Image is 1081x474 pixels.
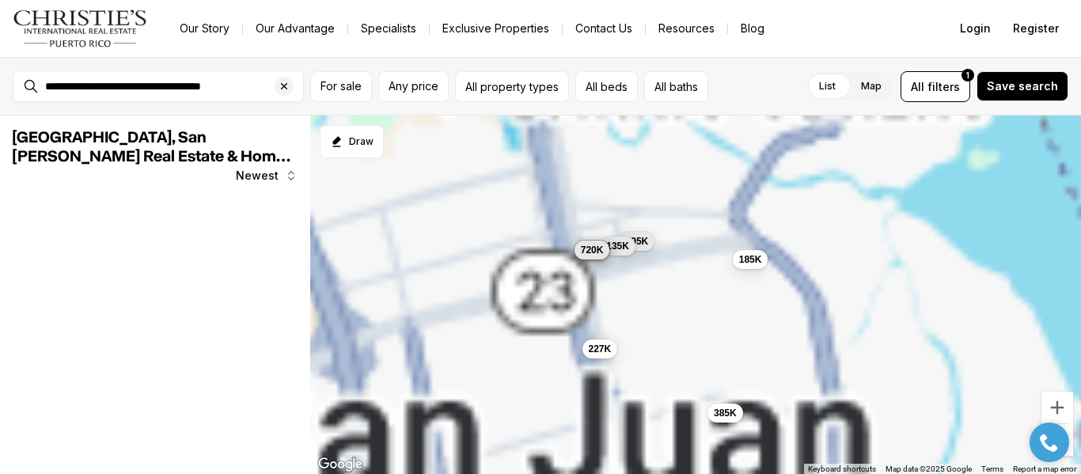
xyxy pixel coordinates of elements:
a: Our Story [167,17,242,40]
span: 385K [714,407,737,419]
a: Our Advantage [243,17,347,40]
span: 295K [626,235,649,248]
button: Allfilters1 [901,71,970,102]
span: All [911,78,924,95]
span: Login [960,22,991,35]
button: 385K [707,404,743,423]
span: 185K [739,253,762,266]
button: Zoom in [1041,392,1073,423]
a: Terms (opens in new tab) [981,465,1003,473]
button: All property types [455,71,569,102]
a: Exclusive Properties [430,17,562,40]
button: Save search [977,71,1068,101]
a: Specialists [348,17,429,40]
a: Blog [728,17,777,40]
img: logo [13,9,148,47]
span: 1 [966,69,969,82]
button: All baths [644,71,708,102]
span: 135K [606,240,629,252]
span: Map data ©2025 Google [886,465,972,473]
label: List [806,72,848,100]
button: 135K [600,237,635,256]
button: All beds [575,71,638,102]
span: 227K [589,343,612,355]
button: Start drawing [320,125,384,158]
span: Newest [236,169,279,182]
a: Resources [646,17,727,40]
button: Contact Us [563,17,645,40]
span: filters [927,78,960,95]
span: Any price [389,80,438,93]
button: Register [1003,13,1068,44]
button: 720K [575,241,610,260]
span: For sale [321,80,362,93]
button: 227K [582,339,618,358]
span: [GEOGRAPHIC_DATA], San [PERSON_NAME] Real Estate & Homes for Sale [13,130,293,184]
a: Report a map error [1013,465,1076,473]
button: For sale [310,71,372,102]
label: Map [848,72,894,100]
span: Save search [987,80,1058,93]
button: 185K [733,250,768,269]
span: Register [1013,22,1059,35]
button: Newest [226,160,307,191]
button: Clear search input [275,71,303,101]
button: Login [950,13,1000,44]
span: 720K [581,244,604,256]
button: Any price [378,71,449,102]
button: 295K [620,232,655,251]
